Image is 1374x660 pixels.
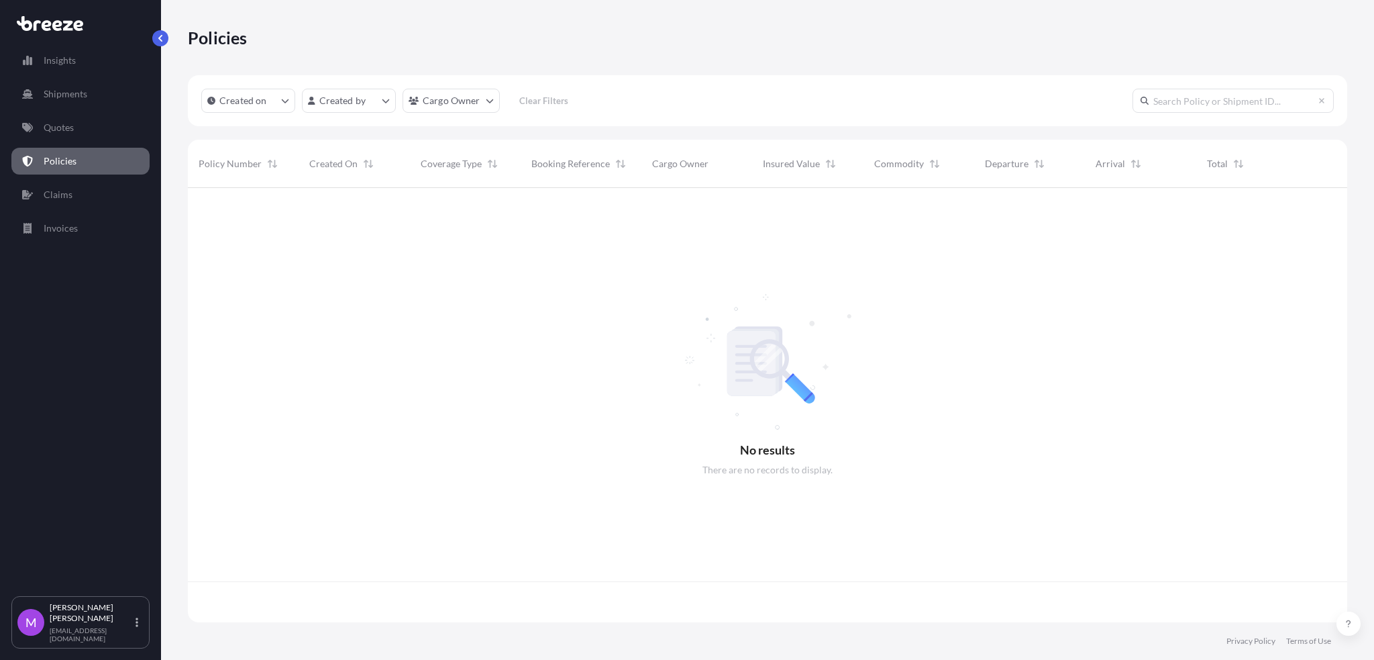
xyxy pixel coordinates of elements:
[423,94,480,107] p: Cargo Owner
[507,90,582,111] button: Clear Filters
[264,156,280,172] button: Sort
[25,616,37,629] span: M
[360,156,376,172] button: Sort
[11,215,150,242] a: Invoices
[652,157,708,171] span: Cargo Owner
[44,154,76,168] p: Policies
[763,157,820,171] span: Insured Value
[188,27,248,48] p: Policies
[1286,636,1331,647] a: Terms of Use
[519,94,568,107] p: Clear Filters
[11,47,150,74] a: Insights
[219,94,267,107] p: Created on
[11,114,150,141] a: Quotes
[44,188,72,201] p: Claims
[44,222,78,235] p: Invoices
[199,157,262,171] span: Policy Number
[44,121,74,134] p: Quotes
[613,156,629,172] button: Sort
[1207,157,1228,171] span: Total
[11,181,150,208] a: Claims
[44,54,76,67] p: Insights
[927,156,943,172] button: Sort
[50,626,133,643] p: [EMAIL_ADDRESS][DOMAIN_NAME]
[823,156,839,172] button: Sort
[309,157,358,171] span: Created On
[1132,89,1334,113] input: Search Policy or Shipment ID...
[985,157,1028,171] span: Departure
[1096,157,1125,171] span: Arrival
[302,89,396,113] button: createdBy Filter options
[874,157,924,171] span: Commodity
[1128,156,1144,172] button: Sort
[11,148,150,175] a: Policies
[1031,156,1047,172] button: Sort
[484,156,500,172] button: Sort
[531,157,610,171] span: Booking Reference
[1230,156,1247,172] button: Sort
[11,81,150,107] a: Shipments
[403,89,500,113] button: cargoOwner Filter options
[421,157,482,171] span: Coverage Type
[319,94,366,107] p: Created by
[201,89,295,113] button: createdOn Filter options
[50,602,133,624] p: [PERSON_NAME] [PERSON_NAME]
[1226,636,1275,647] a: Privacy Policy
[44,87,87,101] p: Shipments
